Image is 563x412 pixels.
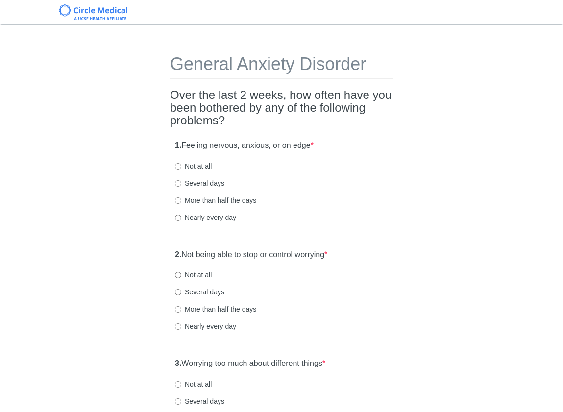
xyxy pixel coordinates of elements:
[175,213,236,222] label: Nearly every day
[175,140,314,151] label: Feeling nervous, anxious, or on edge
[175,323,181,330] input: Nearly every day
[175,141,181,149] strong: 1.
[175,180,181,187] input: Several days
[175,396,224,406] label: Several days
[175,381,181,388] input: Not at all
[175,249,327,261] label: Not being able to stop or control worrying
[175,272,181,278] input: Not at all
[175,358,325,369] label: Worrying too much about different things
[175,306,181,313] input: More than half the days
[175,289,181,295] input: Several days
[175,197,181,204] input: More than half the days
[175,398,181,405] input: Several days
[175,287,224,297] label: Several days
[170,89,393,127] h2: Over the last 2 weeks, how often have you been bothered by any of the following problems?
[59,4,128,20] img: Circle Medical Logo
[175,270,212,280] label: Not at all
[175,379,212,389] label: Not at all
[175,161,212,171] label: Not at all
[175,321,236,331] label: Nearly every day
[175,215,181,221] input: Nearly every day
[175,163,181,170] input: Not at all
[170,54,393,79] h1: General Anxiety Disorder
[175,250,181,259] strong: 2.
[175,178,224,188] label: Several days
[175,195,256,205] label: More than half the days
[175,304,256,314] label: More than half the days
[175,359,181,367] strong: 3.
